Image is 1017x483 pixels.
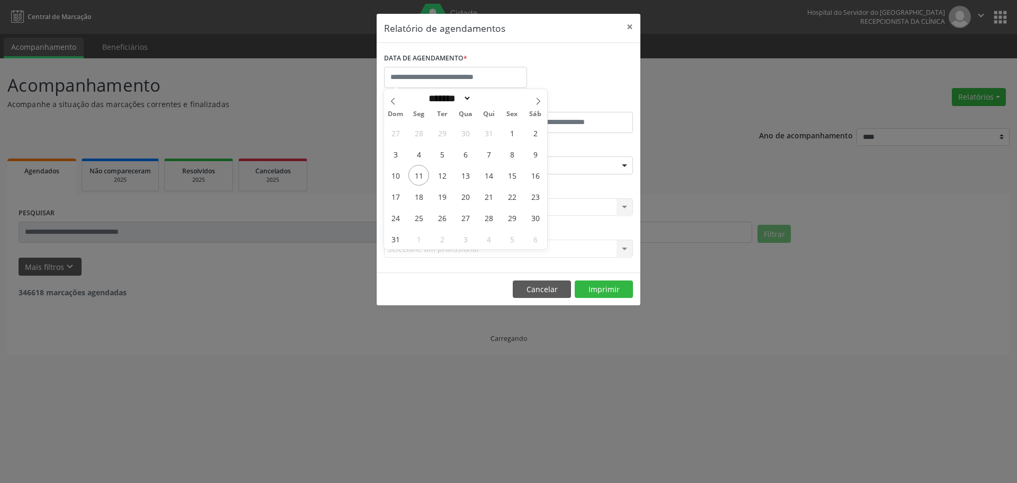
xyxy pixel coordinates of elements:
[455,165,476,186] span: Agosto 13, 2025
[455,207,476,228] span: Agosto 27, 2025
[455,186,476,207] span: Agosto 20, 2025
[407,111,431,118] span: Seg
[408,207,429,228] span: Agosto 25, 2025
[502,165,522,186] span: Agosto 15, 2025
[511,95,633,112] label: ATÉ
[502,144,522,164] span: Agosto 8, 2025
[408,186,429,207] span: Agosto 18, 2025
[432,122,452,143] span: Julho 29, 2025
[501,111,524,118] span: Sex
[384,50,467,67] label: DATA DE AGENDAMENTO
[408,229,429,249] span: Setembro 1, 2025
[432,144,452,164] span: Agosto 5, 2025
[502,229,522,249] span: Setembro 5, 2025
[478,165,499,186] span: Agosto 14, 2025
[575,280,633,298] button: Imprimir
[455,122,476,143] span: Julho 30, 2025
[432,207,452,228] span: Agosto 26, 2025
[502,207,522,228] span: Agosto 29, 2025
[408,144,429,164] span: Agosto 4, 2025
[525,207,546,228] span: Agosto 30, 2025
[478,144,499,164] span: Agosto 7, 2025
[525,229,546,249] span: Setembro 6, 2025
[471,93,506,104] input: Year
[432,229,452,249] span: Setembro 2, 2025
[432,186,452,207] span: Agosto 19, 2025
[524,111,547,118] span: Sáb
[385,229,406,249] span: Agosto 31, 2025
[502,122,522,143] span: Agosto 1, 2025
[408,165,429,186] span: Agosto 11, 2025
[385,165,406,186] span: Agosto 10, 2025
[478,207,499,228] span: Agosto 28, 2025
[384,21,505,35] h5: Relatório de agendamentos
[385,186,406,207] span: Agosto 17, 2025
[384,111,407,118] span: Dom
[525,186,546,207] span: Agosto 23, 2025
[525,144,546,164] span: Agosto 9, 2025
[478,186,499,207] span: Agosto 21, 2025
[425,93,471,104] select: Month
[525,165,546,186] span: Agosto 16, 2025
[432,165,452,186] span: Agosto 12, 2025
[619,14,640,40] button: Close
[385,144,406,164] span: Agosto 3, 2025
[455,144,476,164] span: Agosto 6, 2025
[454,111,477,118] span: Qua
[502,186,522,207] span: Agosto 22, 2025
[477,111,501,118] span: Qui
[455,229,476,249] span: Setembro 3, 2025
[385,122,406,143] span: Julho 27, 2025
[408,122,429,143] span: Julho 28, 2025
[525,122,546,143] span: Agosto 2, 2025
[431,111,454,118] span: Ter
[385,207,406,228] span: Agosto 24, 2025
[478,122,499,143] span: Julho 31, 2025
[478,229,499,249] span: Setembro 4, 2025
[513,280,571,298] button: Cancelar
